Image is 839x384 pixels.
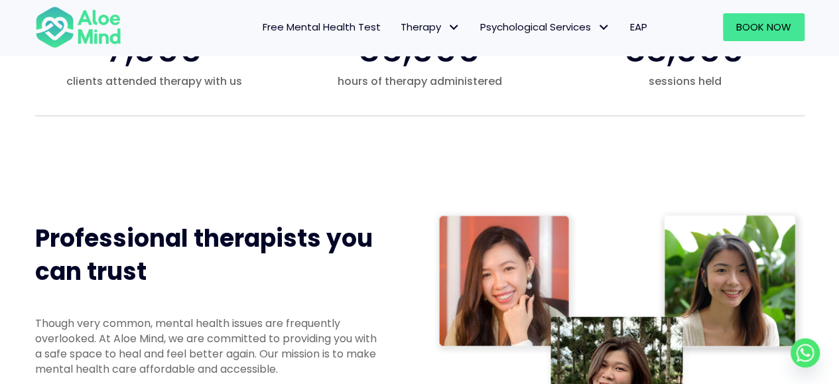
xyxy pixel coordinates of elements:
span: clients attended therapy with us [35,74,274,89]
span: Therapy [401,20,460,34]
span: sessions held [565,74,804,89]
a: EAP [620,13,657,41]
span: hours of therapy administered [300,74,539,89]
a: TherapyTherapy: submenu [391,13,470,41]
a: Whatsapp [791,338,820,367]
img: Aloe mind Logo [35,5,121,49]
span: EAP [630,20,647,34]
nav: Menu [139,13,657,41]
p: Though very common, mental health issues are frequently overlooked. At Aloe Mind, we are committe... [35,316,380,377]
span: Therapy: submenu [444,18,464,37]
a: Free Mental Health Test [253,13,391,41]
span: Free Mental Health Test [263,20,381,34]
a: Psychological ServicesPsychological Services: submenu [470,13,620,41]
span: Psychological Services: submenu [594,18,613,37]
span: Professional therapists you can trust [35,222,373,288]
span: Book Now [736,20,791,34]
span: Psychological Services [480,20,610,34]
a: Book Now [723,13,805,41]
